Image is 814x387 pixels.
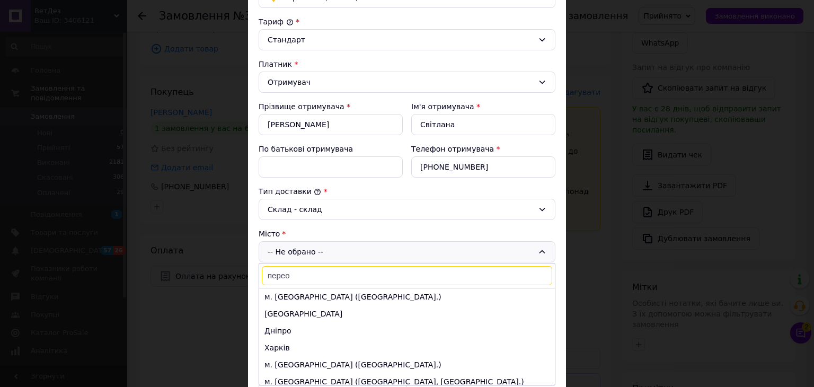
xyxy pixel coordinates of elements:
div: Склад - склад [268,204,534,215]
label: По батькові отримувача [259,145,353,153]
div: Місто [259,228,555,239]
div: Тариф [259,16,555,27]
div: Отримувач [268,76,534,88]
li: м. [GEOGRAPHIC_DATA] ([GEOGRAPHIC_DATA].) [259,356,555,373]
li: Дніпро [259,322,555,339]
div: Стандарт [268,34,534,46]
input: +380 [411,156,555,178]
label: Телефон отримувача [411,145,494,153]
li: [GEOGRAPHIC_DATA] [259,305,555,322]
div: Тип доставки [259,186,555,197]
div: Платник [259,59,555,69]
input: Знайти [262,266,552,285]
li: Харків [259,339,555,356]
li: м. [GEOGRAPHIC_DATA] ([GEOGRAPHIC_DATA].) [259,288,555,305]
label: Ім'я отримувача [411,102,474,111]
div: -- Не обрано -- [259,241,555,262]
label: Прізвище отримувача [259,102,344,111]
